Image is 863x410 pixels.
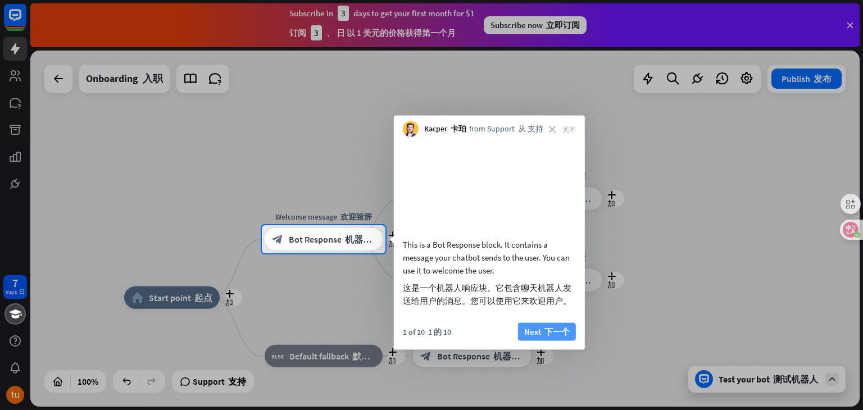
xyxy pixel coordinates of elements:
i: close [549,126,576,133]
button: Open LiveChat chat widget [9,4,43,38]
font: 卡珀 [451,124,466,134]
font: 1 的 10 [428,326,451,336]
button: Next 下一个 [518,322,576,340]
font: 关闭 [562,126,576,133]
font: 这是一个机器人响应块。它包含聊天机器人发送给用户的消息。您可以使用它来欢迎用户。 [403,282,571,306]
span: Bot Response [289,234,375,245]
div: 1 of 10 [403,326,451,336]
span: Kacper [424,124,466,135]
span: from Support [469,124,543,135]
font: 从 支持 [518,124,543,134]
div: This is a Bot Response block. It contains a message your chatbot sends to the user. You can use i... [403,238,576,311]
font: 机器人响应 [345,234,390,245]
font: 下一个 [544,326,570,336]
i: block_bot_response [272,234,283,245]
